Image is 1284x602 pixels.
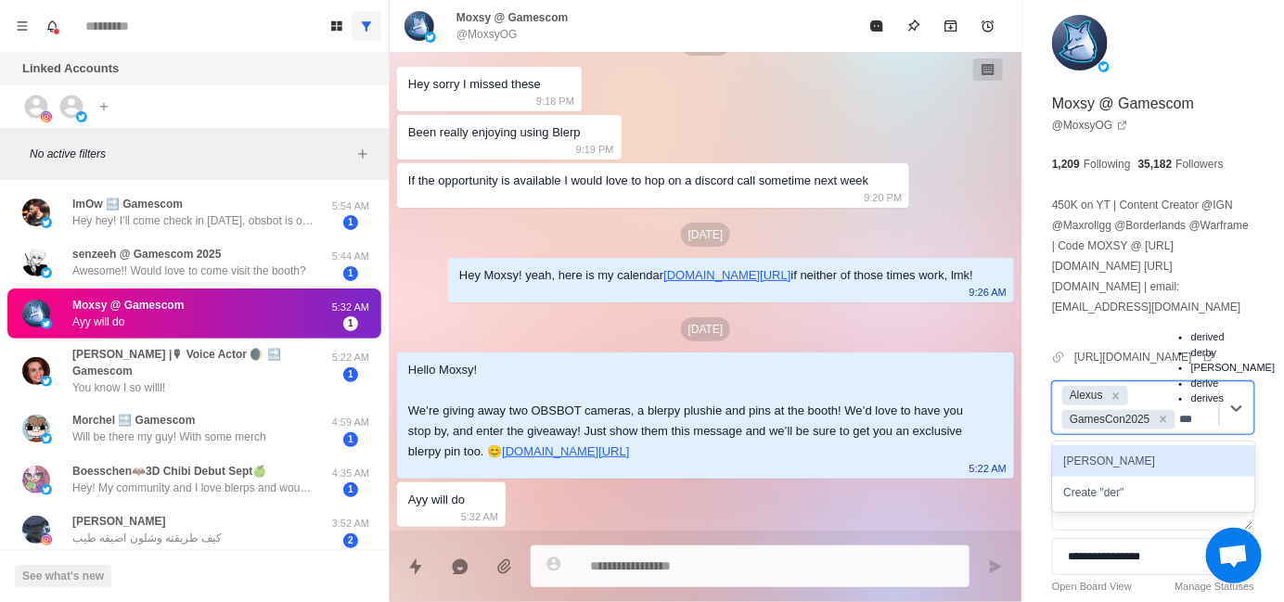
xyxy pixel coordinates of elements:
[41,534,52,545] img: picture
[327,350,374,365] p: 5:22 AM
[72,314,124,330] p: Ayy will do
[343,367,358,382] span: 1
[72,297,184,314] p: Moxsy @ Gamescom
[408,360,973,462] div: Hello Moxsy! We’re giving away two OBSBOT cameras, a blerpy plushie and pins at the booth! We’d l...
[72,480,314,496] p: Hey! My community and I love blerps and would love to have a look on 2.0 beta!
[352,11,381,41] button: Show all conversations
[72,429,266,445] p: Will be there my guy! With some merch
[977,548,1014,585] button: Send message
[343,266,358,281] span: 1
[22,415,50,442] img: picture
[1074,349,1214,365] a: [URL][DOMAIN_NAME]
[343,432,358,447] span: 1
[22,466,50,493] img: picture
[1052,93,1194,115] p: Moxsy @ Gamescom
[1176,156,1224,173] p: Followers
[41,376,52,387] img: picture
[72,212,314,229] p: Hey hey! I’ll come check in [DATE], obsbot is one of my sponsors so if I win let’s give it away t...
[1052,195,1254,317] p: 450K on YT | Content Creator @IGN @Maxrollgg @Borderlands @Warframe | Code MOXSY @ [URL][DOMAIN_N...
[93,96,115,118] button: Add account
[327,249,374,264] p: 5:44 AM
[327,415,374,430] p: 4:59 AM
[327,466,374,481] p: 4:35 AM
[72,463,266,480] p: Boesschen🦇3D Chibi Debut Sept🍏
[858,7,895,45] button: Mark as read
[327,300,374,315] p: 5:32 AM
[1191,391,1275,406] li: derives
[681,317,731,341] p: [DATE]
[1052,117,1128,134] a: @MoxsyOG
[343,316,358,331] span: 1
[22,357,50,385] img: picture
[1106,386,1126,405] div: Remove Alexus
[30,146,352,162] p: No active filters
[76,111,87,122] img: picture
[1064,386,1106,405] div: Alexus
[72,196,183,212] p: ImOw 🔜 Gamescom
[1084,156,1131,173] p: Following
[1098,61,1110,72] img: picture
[1153,410,1174,429] div: Remove GamesCon2025
[327,199,374,214] p: 5:54 AM
[1138,156,1173,173] p: 35,182
[969,7,1007,45] button: Add reminder
[969,458,1007,479] p: 5:22 AM
[404,11,434,41] img: picture
[408,74,541,95] div: Hey sorry I missed these
[969,282,1007,302] p: 9:26 AM
[456,26,518,43] p: @MoxsyOG
[41,484,52,495] img: picture
[72,513,166,530] p: [PERSON_NAME]
[1052,156,1080,173] p: 1,209
[7,11,37,41] button: Menu
[486,548,523,585] button: Add media
[461,506,498,527] p: 5:32 AM
[1191,376,1275,391] li: derive
[72,530,222,546] p: كيف طريقته وشلون اضيفه طيب
[22,516,50,544] img: picture
[864,187,902,208] p: 9:20 PM
[408,122,581,143] div: Been really enjoying using Blerp
[459,265,973,286] div: Hey Moxsy! yeah, here is my calendar if neither of those times work, lmk!
[397,548,434,585] button: Quick replies
[41,318,52,329] img: picture
[22,199,50,226] img: picture
[15,565,111,587] button: See what's new
[72,246,221,263] p: senzeeh @ Gamescom 2025
[932,7,969,45] button: Archive
[1052,477,1254,508] div: Create "der"
[343,215,358,230] span: 1
[663,268,790,282] a: [DOMAIN_NAME][URL]
[352,143,374,165] button: Add filters
[327,516,374,532] p: 3:52 AM
[425,32,436,43] img: picture
[37,11,67,41] button: Notifications
[72,379,165,396] p: You know I so willl!
[22,59,119,78] p: Linked Accounts
[41,433,52,444] img: picture
[72,263,306,279] p: Awesome!! Would love to come visit the booth?
[576,139,614,160] p: 9:19 PM
[41,217,52,228] img: picture
[72,412,195,429] p: Morchel 🔜 Gamescom
[1064,410,1153,429] div: GamesCon2025
[41,267,52,278] img: picture
[1191,345,1275,361] li: derby
[442,548,479,585] button: Reply with AI
[408,171,868,191] div: If the opportunity is available I would love to hop on a discord call sometime next week
[22,249,50,276] img: picture
[322,11,352,41] button: Board View
[1052,15,1108,70] img: picture
[343,482,358,497] span: 1
[456,9,568,26] p: Moxsy @ Gamescom
[1206,528,1262,583] a: Open chat
[343,533,358,548] span: 2
[1191,360,1275,376] li: [PERSON_NAME]
[681,223,731,247] p: [DATE]
[41,111,52,122] img: picture
[895,7,932,45] button: Pin
[408,490,465,510] div: Ayy will do
[1052,445,1254,477] div: [PERSON_NAME]
[72,346,327,379] p: [PERSON_NAME] |🎙 Voice Actor 🌒 🔜 Gamescom
[1052,579,1132,595] a: Open Board View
